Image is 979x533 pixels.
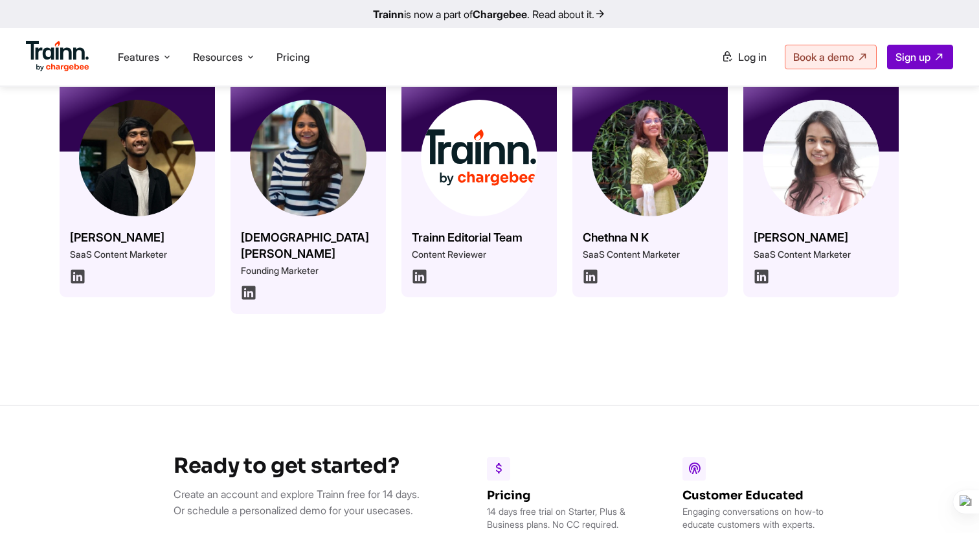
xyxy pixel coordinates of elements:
[193,50,243,64] span: Resources
[60,61,215,314] a: [PERSON_NAME] SaaS Content Marketer Author linkedin logo
[412,229,546,245] h3: Trainn Editorial Team
[714,45,774,69] a: Log in
[487,505,636,531] p: 14 days free trial on Starter, Plus & Business plans. No CC required.
[793,51,854,63] span: Book a demo
[276,51,309,63] a: Pricing
[174,453,420,479] h3: Ready to get started?
[70,269,85,284] img: Author linkedin logo
[738,51,767,63] span: Log in
[241,264,376,277] p: Founding Marketer
[70,229,205,245] h3: [PERSON_NAME]
[401,61,557,314] a: Trainn Editorial Team Content Reviewer Author linkedin logo
[583,229,717,245] h3: Chethna N K
[487,488,636,503] h6: Pricing
[682,488,831,503] h6: Customer Educated
[70,248,205,261] p: SaaS Content Marketer
[231,61,386,314] a: [DEMOGRAPHIC_DATA][PERSON_NAME] Founding Marketer Author linkedin logo
[754,269,769,284] img: Author linkedin logo
[118,50,159,64] span: Features
[250,100,366,216] img: vaishnavi.cace32f.webp
[763,100,879,216] img: sinduja.5d2658f.webp
[754,248,888,261] p: SaaS Content Marketer
[79,100,196,216] img: omar.fdda292.webp
[895,51,930,63] span: Sign up
[572,61,728,314] a: Chethna N K SaaS Content Marketer Author linkedin logo
[583,248,717,261] p: SaaS Content Marketer
[421,100,537,216] img: cb-trainn-logo.fcd5d1c.svg
[785,45,877,69] a: Book a demo
[373,8,404,21] b: Trainn
[473,8,527,21] b: Chargebee
[412,269,427,284] img: Author linkedin logo
[583,269,598,284] img: Author linkedin logo
[743,61,899,314] a: [PERSON_NAME] SaaS Content Marketer Author linkedin logo
[412,248,546,261] p: Content Reviewer
[887,45,953,69] a: Sign up
[754,229,888,245] h3: [PERSON_NAME]
[682,505,831,531] p: Engaging conversations on how-to educate customers with experts.
[241,229,376,262] h3: [DEMOGRAPHIC_DATA][PERSON_NAME]
[174,486,420,519] p: Create an account and explore Trainn free for 14 days. Or schedule a personalized demo for your u...
[241,285,256,301] img: Author linkedin logo
[26,41,89,72] img: Trainn Logo
[592,100,708,216] img: chethna.81d0e0b.webp
[914,471,979,533] iframe: Chat Widget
